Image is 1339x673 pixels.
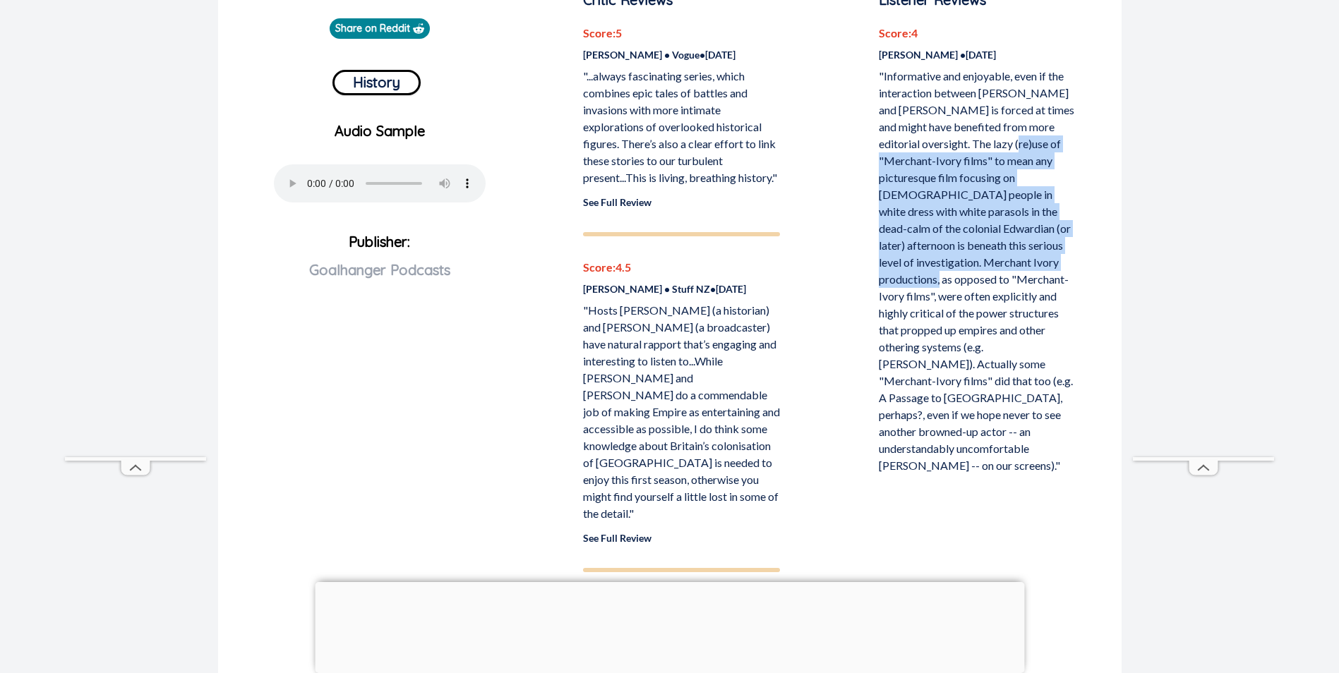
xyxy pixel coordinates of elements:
[879,47,1076,62] p: [PERSON_NAME] • [DATE]
[309,261,450,279] span: Goalhanger Podcasts
[583,532,652,544] a: See Full Review
[229,121,531,142] p: Audio Sample
[583,281,780,296] p: [PERSON_NAME] • Stuff NZ • [DATE]
[315,582,1024,669] iframe: Advertisement
[879,25,1076,42] p: Score: 4
[274,164,486,202] audio: Your browser does not support the audio element
[583,47,780,62] p: [PERSON_NAME] • Vogue • [DATE]
[583,25,780,42] p: Score: 5
[583,68,780,186] p: "...always fascinating series, which combines epic tales of battles and invasions with more intim...
[229,228,531,329] p: Publisher:
[65,34,206,457] iframe: Advertisement
[1133,34,1274,457] iframe: Advertisement
[330,18,430,39] a: Share on Reddit
[332,70,421,95] button: History
[583,302,780,522] p: "Hosts [PERSON_NAME] (a historian) and [PERSON_NAME] (a broadcaster) have natural rapport that’s ...
[879,68,1076,474] p: "Informative and enjoyable, even if the interaction between [PERSON_NAME] and [PERSON_NAME] is fo...
[583,196,652,208] a: See Full Review
[332,64,421,95] a: History
[583,259,780,276] p: Score: 4.5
